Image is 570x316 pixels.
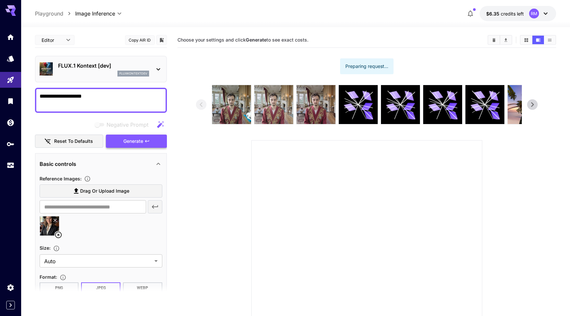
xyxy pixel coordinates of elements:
[7,54,15,63] div: Models
[544,36,555,44] button: Show images in list view
[254,85,293,124] img: 9k=
[177,37,308,43] span: Choose your settings and click to see exact costs.
[35,10,63,17] a: Playground
[486,10,524,17] div: $6.34809
[44,257,152,265] span: Auto
[81,282,120,294] button: JPEG
[80,187,129,195] span: Drag or upload image
[93,120,154,129] span: Negative prompts are not compatible with the selected model.
[532,36,544,44] button: Show images in video view
[7,33,15,41] div: Home
[486,11,501,16] span: $6.35
[7,140,15,148] div: API Keys
[123,282,162,294] button: WEBP
[42,37,62,44] span: Editor
[58,62,149,70] p: FLUX.1 Kontext [dev]
[40,176,81,181] span: Reference Images :
[159,36,165,44] button: Add to library
[50,245,62,252] button: Adjust the dimensions of the generated image by specifying its width and height in pixels, or sel...
[81,175,93,182] button: Upload a reference image to guide the result. This is needed for Image-to-Image or Inpainting. Su...
[35,135,104,148] button: Reset to defaults
[7,97,15,105] div: Library
[75,10,115,17] span: Image Inference
[508,85,547,124] img: 2Q==
[119,71,147,76] p: fluxkontextdev
[7,283,15,292] div: Settings
[488,36,500,44] button: Clear Images
[40,160,76,168] p: Basic controls
[57,274,69,281] button: Choose the file format for the output image.
[40,156,162,172] div: Basic controls
[40,184,162,198] label: Drag or upload image
[7,161,15,170] div: Usage
[345,60,388,72] div: Preparing request...
[40,282,79,294] button: PNG
[40,274,57,280] span: Format :
[40,59,162,79] div: FLUX.1 Kontext [dev]fluxkontextdev
[7,118,15,127] div: Wallet
[297,85,335,124] img: 2Q==
[500,36,512,44] button: Download All
[488,35,512,45] div: Clear ImagesDownload All
[529,9,539,18] div: RM
[107,121,148,129] span: Negative Prompt
[480,6,556,21] button: $6.34809RM
[521,36,532,44] button: Show images in grid view
[125,35,155,45] button: Copy AIR ID
[6,301,15,309] button: Expand sidebar
[520,35,556,45] div: Show images in grid viewShow images in video viewShow images in list view
[123,137,143,145] span: Generate
[246,37,267,43] b: Generate
[501,11,524,16] span: credits left
[212,85,251,124] img: Z
[106,135,167,148] button: Generate
[40,245,50,251] span: Size :
[7,76,15,84] div: Playground
[35,10,75,17] nav: breadcrumb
